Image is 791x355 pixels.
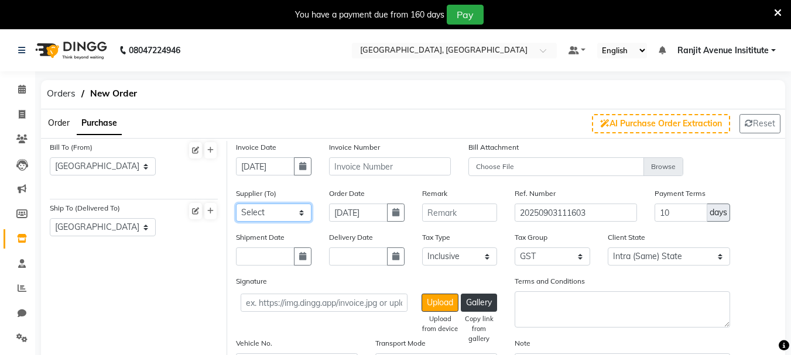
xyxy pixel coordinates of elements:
[329,142,380,153] label: Invoice Number
[84,83,143,104] span: New Order
[295,9,444,21] div: You have a payment due from 160 days
[329,157,451,175] input: Invoice Number
[129,34,180,67] b: 08047224946
[41,83,81,104] span: Orders
[422,188,447,199] label: Remark
[461,294,497,312] button: Gallery
[468,142,519,153] label: Bill Attachment
[677,44,769,57] span: Ranjit Avenue Insititute
[515,232,547,243] label: Tax Group
[422,232,450,243] label: Tax Type
[236,188,276,199] label: Supplier (To)
[81,118,117,128] span: Purchase
[48,118,70,128] span: Order
[241,294,408,312] input: ex. https://img.dingg.app/invoice.jpg or uploaded image name
[515,204,636,222] input: Reference Number
[592,114,730,133] button: AI Purchase Order Extraction
[236,232,285,243] label: Shipment Date
[50,203,120,213] label: Ship To (Delivered To)
[515,338,530,349] label: Note
[422,204,498,222] input: Remark
[329,188,365,199] label: Order Date
[655,188,706,199] label: Payment Terms
[329,232,373,243] label: Delivery Date
[710,206,727,219] span: days
[236,338,272,349] label: Vehicle No.
[236,142,276,153] label: Invoice Date
[30,34,110,67] img: logo
[422,314,458,334] div: Upload from device
[515,188,556,199] label: Ref. Number
[50,142,93,153] label: Bill To (From)
[447,5,484,25] button: Pay
[375,338,426,349] label: Transport Mode
[608,232,645,243] label: Client State
[422,294,458,312] button: Upload
[739,114,780,133] button: Reset
[236,276,267,287] label: Signature
[515,276,585,287] label: Terms and Conditions
[461,314,497,343] div: Copy link from gallery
